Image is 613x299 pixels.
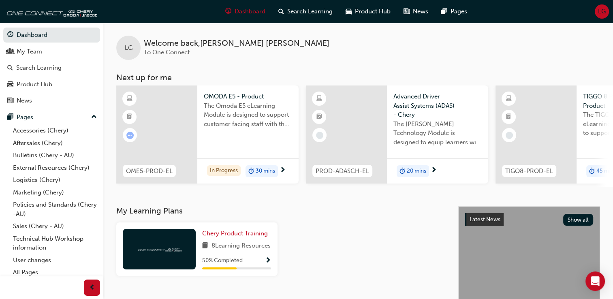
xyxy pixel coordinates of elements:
button: Pages [3,110,100,125]
span: PROD-ADASCH-EL [316,167,369,176]
button: DashboardMy TeamSearch LearningProduct HubNews [3,26,100,110]
a: Aftersales (Chery) [10,137,100,149]
span: next-icon [280,167,286,174]
span: OME5-PROD-EL [126,167,173,176]
span: OMODA E5 - Product [204,92,292,101]
div: Product Hub [17,80,52,89]
span: learningResourceType_ELEARNING-icon [316,94,322,104]
a: search-iconSearch Learning [272,3,339,20]
img: oneconnect [137,245,182,253]
span: news-icon [404,6,410,17]
a: Sales (Chery - AU) [10,220,100,233]
span: Pages [451,7,467,16]
a: Technical Hub Workshop information [10,233,100,254]
span: 50 % Completed [202,256,243,265]
span: Chery Product Training [202,230,268,237]
span: LG [598,7,606,16]
span: 30 mins [256,167,275,176]
span: news-icon [7,97,13,105]
span: pages-icon [7,114,13,121]
span: learningResourceType_ELEARNING-icon [506,94,512,104]
span: To One Connect [144,49,190,56]
span: Show Progress [265,257,271,265]
span: The Omoda E5 eLearning Module is designed to support customer facing staff with the product and s... [204,101,292,129]
span: learningResourceType_ELEARNING-icon [127,94,132,104]
a: Product Hub [3,77,100,92]
span: News [413,7,428,16]
span: duration-icon [589,166,595,177]
span: 8 Learning Resources [211,241,271,251]
a: Bulletins (Chery - AU) [10,149,100,162]
span: learningRecordVerb_NONE-icon [506,132,513,139]
a: PROD-ADASCH-ELAdvanced Driver Assist Systems (ADAS) - CheryThe [PERSON_NAME] Technology Module is... [306,85,488,184]
a: Policies and Standards (Chery -AU) [10,199,100,220]
span: car-icon [346,6,352,17]
span: prev-icon [89,283,95,293]
a: Chery Product Training [202,229,271,238]
span: Search Learning [287,7,333,16]
span: Welcome back , [PERSON_NAME] [PERSON_NAME] [144,39,329,48]
a: News [3,93,100,108]
span: search-icon [7,64,13,72]
span: next-icon [431,167,437,174]
div: News [17,96,32,105]
a: Latest NewsShow all [465,213,593,226]
a: User changes [10,254,100,267]
span: learningRecordVerb_NONE-icon [316,132,323,139]
span: guage-icon [7,32,13,39]
span: Advanced Driver Assist Systems (ADAS) - Chery [393,92,482,120]
a: car-iconProduct Hub [339,3,397,20]
div: My Team [17,47,42,56]
a: My Team [3,44,100,59]
span: guage-icon [225,6,231,17]
a: guage-iconDashboard [219,3,272,20]
span: 20 mins [407,167,426,176]
div: In Progress [207,165,241,176]
a: External Resources (Chery) [10,162,100,174]
a: Search Learning [3,60,100,75]
img: oneconnect [4,3,97,19]
span: people-icon [7,48,13,56]
div: Open Intercom Messenger [585,271,605,291]
a: news-iconNews [397,3,435,20]
a: Logistics (Chery) [10,174,100,186]
h3: My Learning Plans [116,206,445,216]
a: Marketing (Chery) [10,186,100,199]
div: Pages [17,113,33,122]
button: Show all [563,214,594,226]
span: LG [125,43,132,53]
span: duration-icon [399,166,405,177]
span: Product Hub [355,7,391,16]
span: pages-icon [441,6,447,17]
span: search-icon [278,6,284,17]
span: learningRecordVerb_ATTEMPT-icon [126,132,134,139]
a: All Pages [10,266,100,279]
a: Dashboard [3,28,100,43]
span: booktick-icon [127,112,132,122]
button: Show Progress [265,256,271,266]
span: up-icon [91,112,97,122]
a: Accessories (Chery) [10,124,100,137]
span: booktick-icon [316,112,322,122]
a: OME5-PROD-ELOMODA E5 - ProductThe Omoda E5 eLearning Module is designed to support customer facin... [116,85,299,184]
div: Search Learning [16,63,62,73]
span: Dashboard [235,7,265,16]
span: book-icon [202,241,208,251]
a: pages-iconPages [435,3,474,20]
span: Latest News [470,216,500,223]
span: booktick-icon [506,112,512,122]
span: car-icon [7,81,13,88]
h3: Next up for me [103,73,613,82]
span: The [PERSON_NAME] Technology Module is designed to equip learners with essential knowledge about ... [393,120,482,147]
button: LG [595,4,609,19]
span: duration-icon [248,166,254,177]
span: TIGO8-PROD-EL [505,167,553,176]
